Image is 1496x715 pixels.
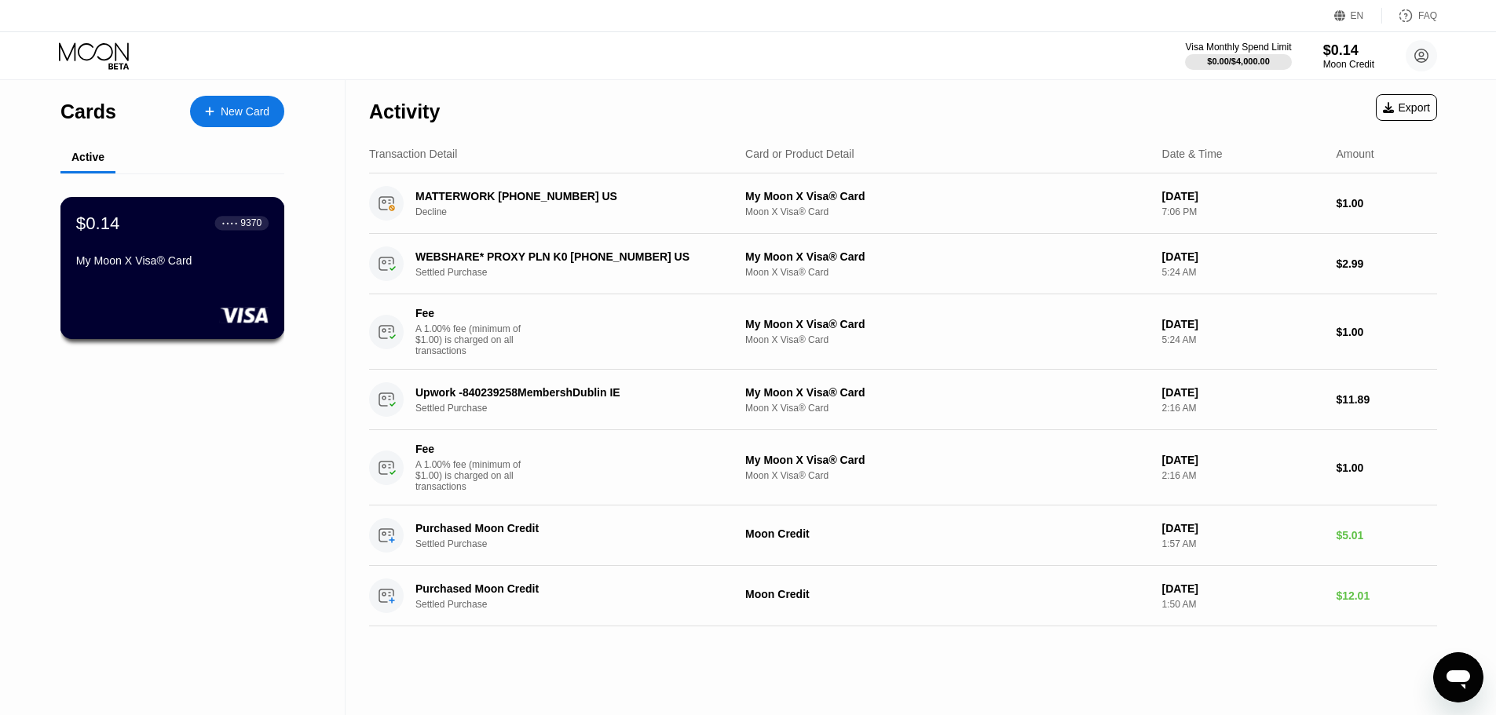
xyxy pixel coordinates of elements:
div: [DATE] [1162,454,1324,466]
div: $12.01 [1336,589,1437,602]
div: Visa Monthly Spend Limit [1185,42,1291,53]
div: 5:24 AM [1162,334,1324,345]
div: Purchased Moon Credit [415,522,720,534]
div: [DATE] [1162,250,1324,263]
div: 1:50 AM [1162,599,1324,610]
div: A 1.00% fee (minimum of $1.00) is charged on all transactions [415,323,533,356]
div: Moon X Visa® Card [745,470,1150,481]
div: MATTERWORK [PHONE_NUMBER] US [415,190,720,202]
div: 5:24 AM [1162,267,1324,278]
div: Export [1376,94,1437,121]
div: Transaction Detail [369,148,457,160]
div: Export [1383,101,1430,114]
div: Moon X Visa® Card [745,206,1150,217]
div: FAQ [1382,8,1437,24]
div: [DATE] [1162,582,1324,595]
div: My Moon X Visa® Card [745,190,1150,202]
div: Moon Credit [745,588,1150,600]
div: Settled Purchase [415,538,743,549]
div: $1.00 [1336,326,1437,338]
div: FeeA 1.00% fee (minimum of $1.00) is charged on all transactionsMy Moon X Visa® CardMoon X Visa® ... [369,430,1437,505]
div: 2:16 AM [1162,470,1324,481]
div: $0.14 [1323,42,1374,59]
div: Moon Credit [745,527,1150,540]
div: $1.00 [1336,197,1437,210]
div: Active [71,151,104,163]
div: $0.14Moon Credit [1323,42,1374,70]
div: 1:57 AM [1162,538,1324,549]
div: Cards [60,100,116,123]
div: Moon Credit [1323,59,1374,70]
div: Settled Purchase [415,267,743,278]
div: Upwork -840239258MembershDublin IE [415,386,720,399]
div: A 1.00% fee (minimum of $1.00) is charged on all transactions [415,459,533,492]
div: 7:06 PM [1162,206,1324,217]
div: My Moon X Visa® Card [745,454,1150,466]
div: WEBSHARE* PROXY PLN K0 [PHONE_NUMBER] USSettled PurchaseMy Moon X Visa® CardMoon X Visa® Card[DAT... [369,234,1437,294]
div: Upwork -840239258MembershDublin IESettled PurchaseMy Moon X Visa® CardMoon X Visa® Card[DATE]2:16... [369,370,1437,430]
div: Fee [415,443,525,455]
div: $11.89 [1336,393,1437,406]
div: $2.99 [1336,257,1437,270]
div: My Moon X Visa® Card [76,254,269,267]
div: New Card [190,96,284,127]
div: $0.14 [76,213,120,233]
div: $1.00 [1336,461,1437,474]
div: Amount [1336,148,1373,160]
div: [DATE] [1162,318,1324,330]
div: My Moon X Visa® Card [745,250,1150,263]
div: FAQ [1418,10,1437,21]
div: Purchased Moon CreditSettled PurchaseMoon Credit[DATE]1:50 AM$12.01 [369,566,1437,626]
div: Visa Monthly Spend Limit$0.00/$4,000.00 [1185,42,1291,70]
div: $0.00 / $4,000.00 [1207,57,1270,66]
div: My Moon X Visa® Card [745,386,1150,399]
div: Purchased Moon Credit [415,582,720,595]
div: Moon X Visa® Card [745,334,1150,345]
div: Moon X Visa® Card [745,267,1150,278]
div: $0.14● ● ● ●9370My Moon X Visa® Card [61,198,283,338]
div: [DATE] [1162,522,1324,534]
div: Fee [415,307,525,319]
div: My Moon X Visa® Card [745,318,1150,330]
div: 9370 [240,217,262,228]
div: Settled Purchase [415,599,743,610]
div: New Card [221,105,269,119]
div: ● ● ● ● [222,221,238,225]
div: WEBSHARE* PROXY PLN K0 [PHONE_NUMBER] US [415,250,720,263]
div: Settled Purchase [415,403,743,414]
div: Activity [369,100,440,123]
div: MATTERWORK [PHONE_NUMBER] USDeclineMy Moon X Visa® CardMoon X Visa® Card[DATE]7:06 PM$1.00 [369,173,1437,234]
div: FeeA 1.00% fee (minimum of $1.00) is charged on all transactionsMy Moon X Visa® CardMoon X Visa® ... [369,294,1437,370]
div: EN [1334,8,1382,24]
div: EN [1351,10,1364,21]
div: [DATE] [1162,386,1324,399]
div: Purchased Moon CreditSettled PurchaseMoon Credit[DATE]1:57 AM$5.01 [369,505,1437,566]
div: $5.01 [1336,529,1437,542]
div: Moon X Visa® Card [745,403,1150,414]
div: 2:16 AM [1162,403,1324,414]
div: Decline [415,206,743,217]
iframe: Button to launch messaging window [1433,652,1483,702]
div: Date & Time [1162,148,1223,160]
div: Card or Product Detail [745,148,854,160]
div: [DATE] [1162,190,1324,202]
